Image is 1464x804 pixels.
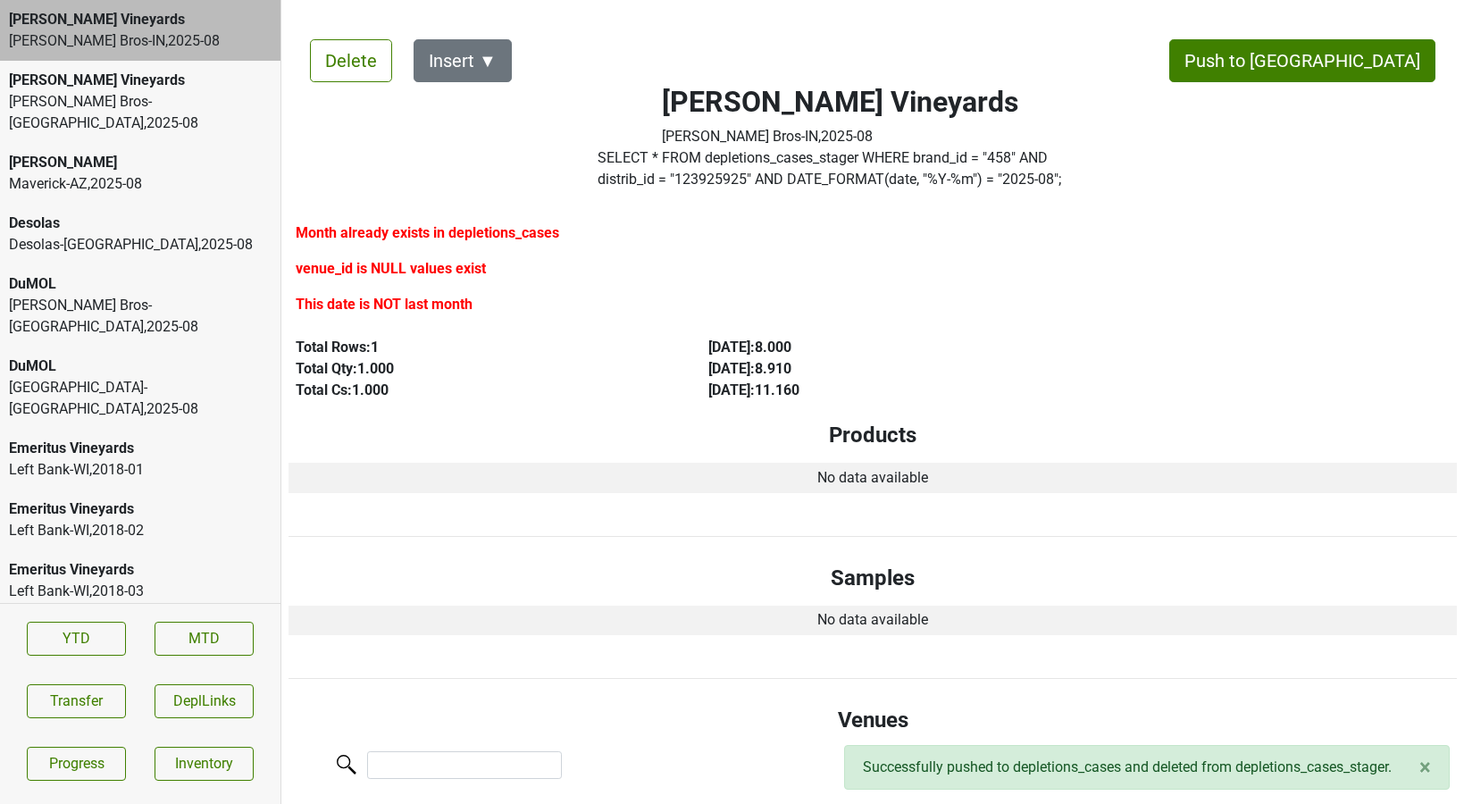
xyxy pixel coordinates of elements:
button: DeplLinks [155,684,254,718]
button: Insert ▼ [414,39,512,82]
div: [GEOGRAPHIC_DATA]-[GEOGRAPHIC_DATA] , 2025 - 08 [9,377,272,420]
div: DuMOL [9,273,272,295]
h4: Samples [303,565,1443,591]
h4: Products [303,423,1443,448]
a: YTD [27,622,126,656]
div: Total Rows: 1 [296,337,667,358]
div: Total Qty: 1.000 [296,358,667,380]
label: This date is NOT last month [296,294,473,315]
a: Progress [27,747,126,781]
h4: Venues [303,708,1443,733]
label: venue_id is NULL values exist [296,258,486,280]
td: No data available [289,463,1457,493]
div: Emeritus Vineyards [9,438,272,459]
div: DuMOL [9,356,272,377]
div: Successfully pushed to depletions_cases and deleted from depletions_cases_stager. [844,745,1450,790]
div: [PERSON_NAME] Bros-IN , 2025 - 08 [9,30,272,52]
div: Emeritus Vineyards [9,559,272,581]
div: [PERSON_NAME] Bros-[GEOGRAPHIC_DATA] , 2025 - 08 [9,295,272,338]
div: Left Bank-WI , 2018 - 03 [9,581,272,602]
div: Total Cs: 1.000 [296,380,667,401]
a: MTD [155,622,254,656]
div: [DATE] : 8.910 [708,358,1080,380]
div: Left Bank-WI , 2018 - 02 [9,520,272,541]
div: [PERSON_NAME] Bros-IN , 2025 - 08 [662,126,1018,147]
button: Transfer [27,684,126,718]
div: [DATE] : 8.000 [708,337,1080,358]
div: [DATE] : 11.160 [708,380,1080,401]
div: Emeritus Vineyards [9,498,272,520]
div: Left Bank-WI , 2018 - 01 [9,459,272,481]
div: Desolas-[GEOGRAPHIC_DATA] , 2025 - 08 [9,234,272,255]
label: Click to copy query [598,147,1083,190]
div: [PERSON_NAME] Vineyards [9,9,272,30]
span: × [1419,755,1431,780]
div: Maverick-AZ , 2025 - 08 [9,173,272,195]
div: [PERSON_NAME] Vineyards [9,70,272,91]
div: [PERSON_NAME] Bros-[GEOGRAPHIC_DATA] , 2025 - 08 [9,91,272,134]
a: Inventory [155,747,254,781]
div: Desolas [9,213,272,234]
div: [PERSON_NAME] [9,152,272,173]
button: Delete [310,39,392,82]
button: Push to [GEOGRAPHIC_DATA] [1169,39,1435,82]
h2: [PERSON_NAME] Vineyards [662,85,1018,119]
label: Month already exists in depletions_cases [296,222,559,244]
td: No data available [289,606,1457,636]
